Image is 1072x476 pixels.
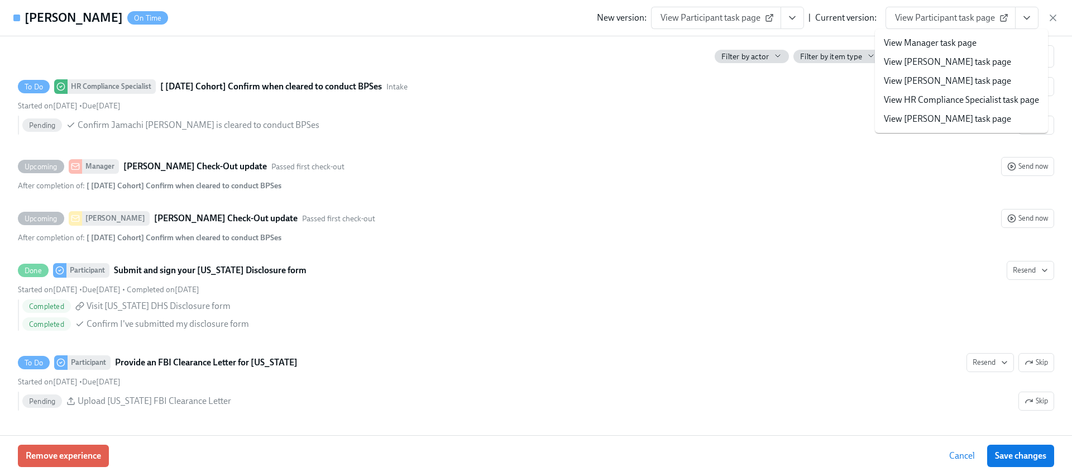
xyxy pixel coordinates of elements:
span: Remove experience [26,450,101,461]
div: HR Compliance Specialist [68,79,156,94]
button: View task page [1015,7,1038,29]
span: Friday, August 29th 2025, 3:48 pm [127,285,199,294]
span: Filter by actor [721,51,769,62]
span: Upload [US_STATE] FBI Clearance Letter [78,395,231,407]
span: Thursday, October 2nd 2025, 10:00 am [82,377,121,387]
span: Done [18,266,49,275]
a: View [PERSON_NAME] task page [884,113,1011,125]
div: After completion of : [18,232,281,243]
span: Resend [973,357,1008,368]
button: DoneParticipantSubmit and sign your [US_STATE] Disclosure formStarted on[DATE] •Due[DATE] • Compl... [1007,261,1054,280]
button: Cancel [941,445,983,467]
span: This task uses the "Intake" audience [386,82,408,92]
span: Monday, September 8th 2025, 10:01 am [18,377,78,387]
strong: [PERSON_NAME] Check-Out update [154,212,298,225]
button: To DoParticipantProvide an FBI Clearance Letter for [US_STATE]ResendSkipStarted on[DATE] •Due[DAT... [1018,392,1054,411]
div: • [18,101,121,111]
div: Participant [66,263,109,278]
div: Current version: [815,12,877,24]
strong: [ [DATE] Cohort] Confirm when cleared to conduct BPSes [160,80,382,93]
a: View Participant task page [651,7,781,29]
span: On Time [127,14,168,22]
strong: Provide an FBI Clearance Letter for [US_STATE] [115,356,298,369]
span: View Participant task page [895,12,1006,23]
button: Filter by actor [715,50,789,63]
h4: [PERSON_NAME] [25,9,123,26]
span: Visit [US_STATE] DHS Disclosure form [87,300,231,312]
span: Filter by item type [800,51,862,62]
div: Participant [68,355,111,370]
div: | [808,12,811,24]
div: After completion of : [18,180,281,191]
strong: [PERSON_NAME] Check-Out update [123,160,267,173]
span: Upcoming [18,163,64,171]
div: • • [18,284,199,295]
span: Resend [1013,265,1048,276]
span: Passed first check-out [271,161,344,172]
span: Skip [1025,357,1048,368]
strong: Submit and sign your [US_STATE] Disclosure form [114,264,307,277]
button: Filter by item type [793,50,882,63]
span: Skip [1025,396,1048,407]
span: To Do [18,359,50,367]
div: • [18,377,121,387]
span: Completed [22,302,71,311]
div: [PERSON_NAME] [82,211,150,226]
button: Save changes [987,445,1054,467]
button: UpcomingManager[PERSON_NAME] Check-Out updatePassed first check-outAfter completion of: [ [DATE] ... [1001,157,1054,176]
span: Thursday, August 28th 2025, 1:54 pm [18,285,78,294]
a: View Manager task page [884,37,977,49]
a: View Participant task page [886,7,1016,29]
span: This message uses the "Passed first check-out" audience [302,213,375,224]
a: View [PERSON_NAME] task page [884,75,1011,87]
strong: [ [DATE] Cohort] Confirm when cleared to conduct BPSes [87,233,281,242]
span: Friday, August 29th 2025, 10:00 am [82,285,121,294]
button: Remove experience [18,445,109,467]
div: New version: [597,12,647,24]
span: Started on [DATE] [18,101,78,111]
button: Upcoming[PERSON_NAME][PERSON_NAME] Check-Out updatePassed first check-outAfter completion of: [ [... [1001,209,1054,228]
span: Cancel [949,450,975,461]
a: View HR Compliance Specialist task page [884,94,1039,106]
span: Completed [22,320,71,329]
button: To DoParticipantProvide an FBI Clearance Letter for [US_STATE]SkipStarted on[DATE] •Due[DATE] Pen... [966,353,1014,372]
span: Upcoming [18,215,64,223]
a: View [PERSON_NAME] task page [884,56,1011,68]
strong: [ [DATE] Cohort] Confirm when cleared to conduct BPSes [87,181,281,191]
button: To DoParticipantProvide an FBI Clearance Letter for [US_STATE]ResendStarted on[DATE] •Due[DATE] P... [1018,353,1054,372]
span: Pending [22,397,62,406]
span: Save changes [995,450,1046,461]
button: View task page [781,7,804,29]
span: View Participant task page [661,12,772,23]
span: Send now [1007,161,1048,172]
span: To Do [18,83,50,91]
span: Sunday, September 7th 2025, 10:00 am [82,101,121,111]
span: Confirm I've submitted my disclosure form [87,318,249,330]
span: Confirm Jamachi [PERSON_NAME] is cleared to conduct BPSes [78,119,319,131]
span: Pending [22,121,62,130]
div: Manager [82,159,119,174]
span: Send now [1007,213,1048,224]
